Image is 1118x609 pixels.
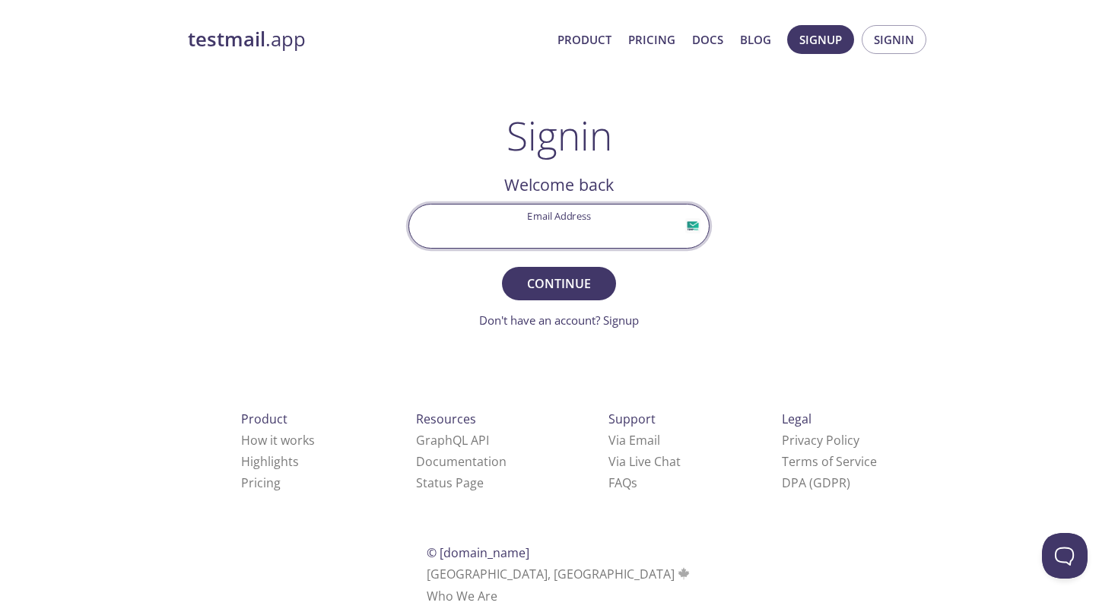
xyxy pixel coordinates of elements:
a: Docs [692,30,723,49]
strong: testmail [188,26,265,52]
a: Pricing [628,30,675,49]
span: © [DOMAIN_NAME] [427,544,529,561]
span: Legal [782,411,812,427]
a: testmail.app [188,27,545,52]
h2: Welcome back [408,172,710,198]
span: Signin [874,30,914,49]
a: Status Page [416,474,484,491]
span: s [631,474,637,491]
span: Support [608,411,656,427]
a: Don't have an account? Signup [479,312,639,328]
a: Terms of Service [782,453,877,470]
a: Privacy Policy [782,432,859,449]
iframe: Help Scout Beacon - Open [1042,533,1088,579]
button: Signin [862,25,926,54]
a: GraphQL API [416,432,489,449]
span: Resources [416,411,476,427]
a: FAQ [608,474,637,491]
a: Documentation [416,453,507,470]
span: Continue [519,273,599,294]
a: Product [557,30,611,49]
a: Pricing [241,474,281,491]
a: Highlights [241,453,299,470]
a: Via Live Chat [608,453,681,470]
a: Via Email [608,432,660,449]
a: Blog [740,30,771,49]
button: Continue [502,267,616,300]
span: Signup [799,30,842,49]
span: [GEOGRAPHIC_DATA], [GEOGRAPHIC_DATA] [427,566,692,582]
span: Product [241,411,287,427]
h1: Signin [507,113,612,158]
a: Who We Are [427,588,497,604]
a: How it works [241,432,315,449]
a: DPA (GDPR) [782,474,850,491]
button: Signup [787,25,854,54]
